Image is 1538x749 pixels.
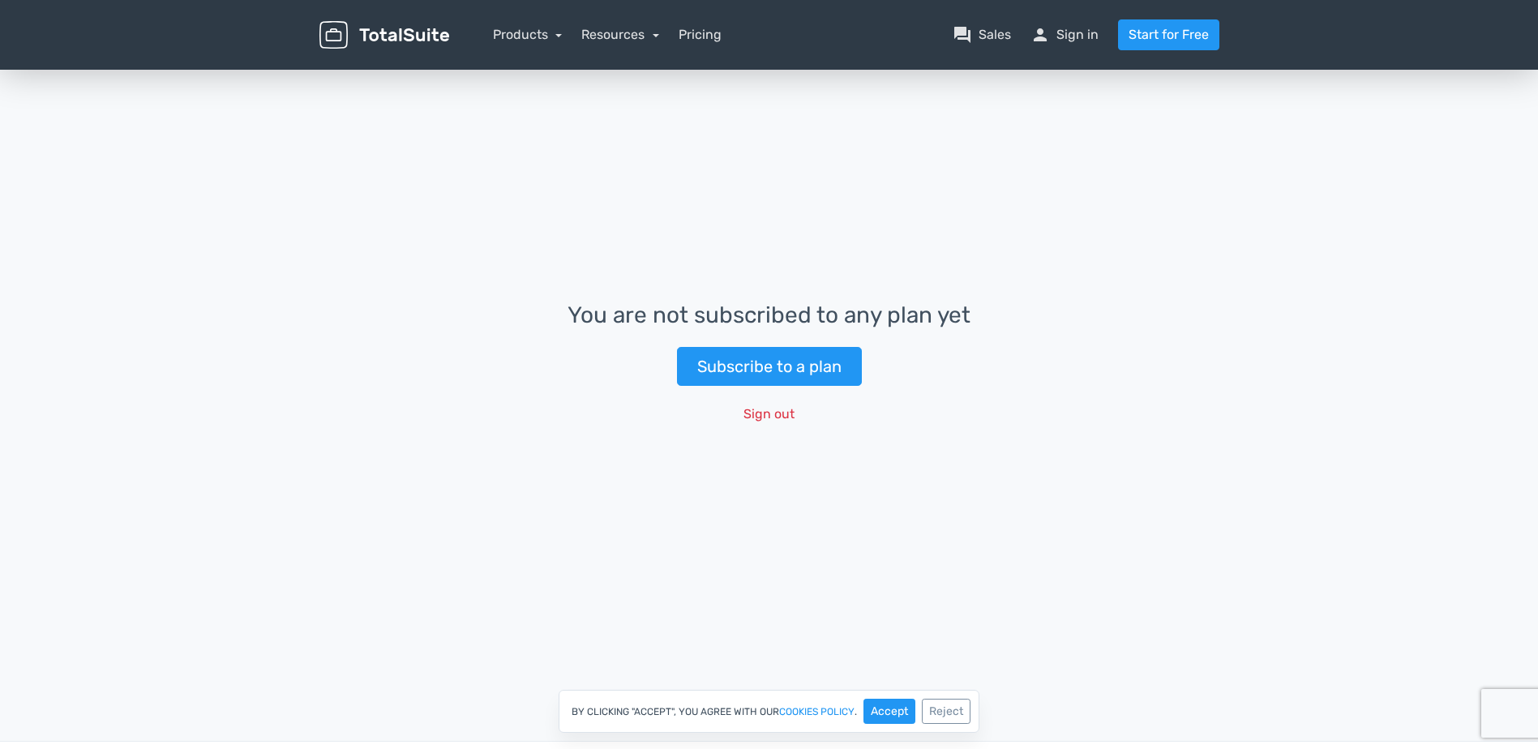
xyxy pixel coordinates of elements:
a: Pricing [679,25,722,45]
h3: You are not subscribed to any plan yet [568,303,970,328]
a: cookies policy [779,707,855,717]
a: question_answerSales [953,25,1011,45]
span: person [1030,25,1050,45]
a: Resources [581,27,659,42]
button: Accept [863,699,915,724]
a: Products [493,27,563,42]
a: Start for Free [1118,19,1219,50]
img: TotalSuite for WordPress [319,21,449,49]
a: personSign in [1030,25,1099,45]
a: Subscribe to a plan [677,347,862,386]
button: Reject [922,699,970,724]
button: Sign out [733,399,805,430]
span: question_answer [953,25,972,45]
div: By clicking "Accept", you agree with our . [559,690,979,733]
